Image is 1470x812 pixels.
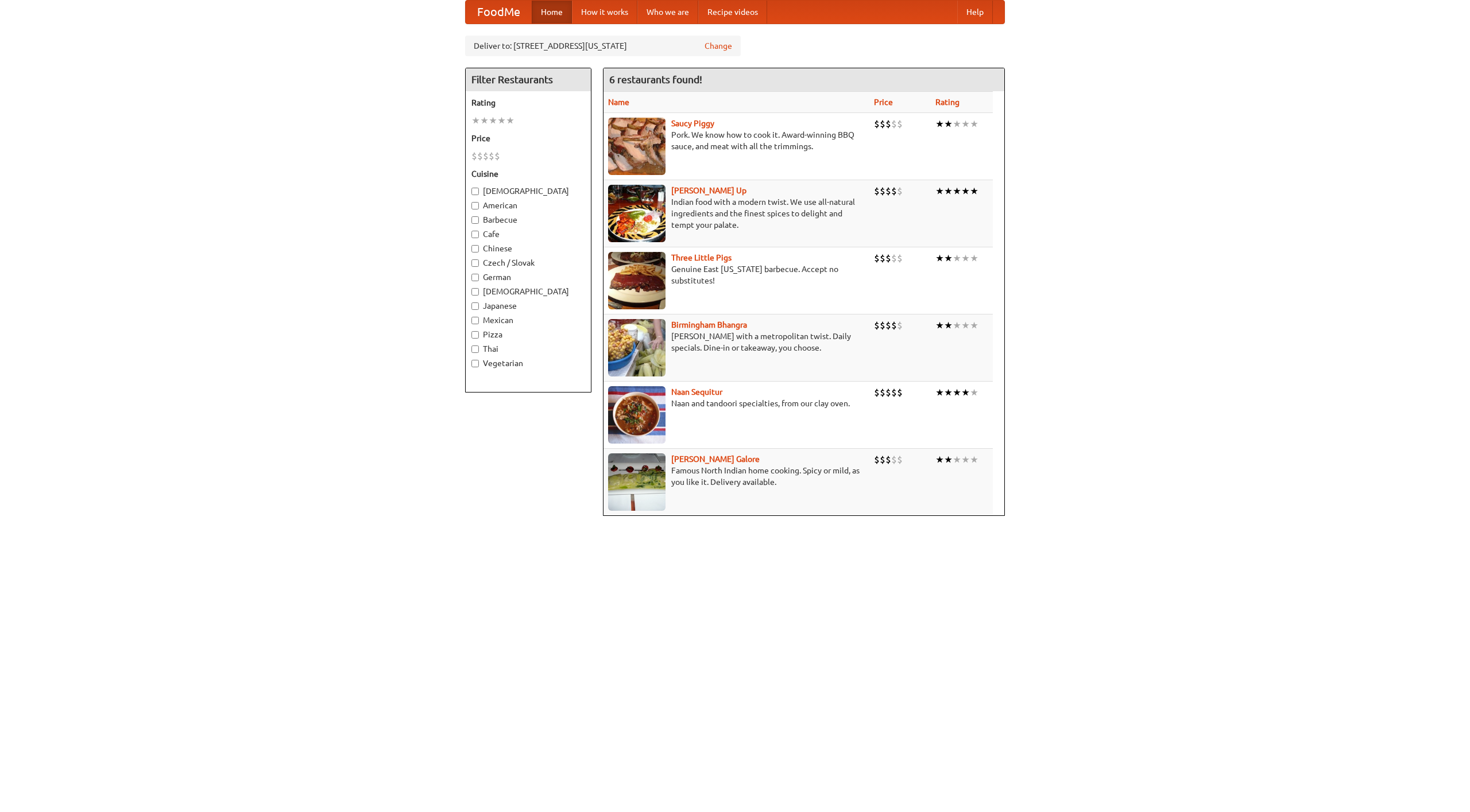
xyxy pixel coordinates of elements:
[970,252,978,265] li: ★
[935,453,944,466] li: ★
[671,253,732,262] a: Three Little Pigs
[608,465,865,488] p: Famous North Indian home cooking. Spicy or mild, as you like it. Delivery available.
[897,252,903,265] li: $
[970,185,978,197] li: ★
[466,1,532,24] a: FoodMe
[609,74,702,85] ng-pluralize: 6 restaurants found!
[671,320,747,329] a: Birmingham Bhangra
[880,319,885,332] li: $
[935,98,960,107] a: Rating
[489,150,494,162] li: $
[897,118,903,130] li: $
[637,1,698,24] a: Who we are
[935,118,944,130] li: ★
[608,398,865,409] p: Naan and tandoori specialties, from our clay oven.
[891,453,897,466] li: $
[608,118,666,175] img: saucy.jpg
[891,185,897,197] li: $
[705,40,732,52] a: Change
[471,202,479,209] input: American
[471,274,479,281] input: German
[608,252,666,309] img: littlepigs.jpg
[953,252,961,265] li: ★
[885,252,891,265] li: $
[608,386,666,444] img: naansequitur.jpg
[471,243,585,254] label: Chinese
[874,185,880,197] li: $
[471,300,585,312] label: Japanese
[471,317,479,324] input: Mexican
[608,98,629,107] a: Name
[885,453,891,466] li: $
[944,118,953,130] li: ★
[471,271,585,283] label: German
[483,150,489,162] li: $
[961,252,970,265] li: ★
[471,245,479,252] input: Chinese
[471,168,585,180] h5: Cuisine
[671,119,714,128] a: Saucy Piggy
[671,454,760,464] a: [PERSON_NAME] Galore
[953,118,961,130] li: ★
[671,186,746,195] a: [PERSON_NAME] Up
[698,1,767,24] a: Recipe videos
[970,319,978,332] li: ★
[471,228,585,240] label: Cafe
[465,36,741,56] div: Deliver to: [STREET_ADDRESS][US_STATE]
[471,200,585,211] label: American
[471,360,479,367] input: Vegetarian
[608,196,865,231] p: Indian food with a modern twist. We use all-natural ingredients and the finest spices to delight ...
[885,185,891,197] li: $
[885,319,891,332] li: $
[953,453,961,466] li: ★
[471,114,480,127] li: ★
[897,386,903,399] li: $
[970,453,978,466] li: ★
[897,319,903,332] li: $
[944,453,953,466] li: ★
[885,386,891,399] li: $
[944,185,953,197] li: ★
[944,319,953,332] li: ★
[608,263,865,286] p: Genuine East [US_STATE] barbecue. Accept no substitutes!
[471,329,585,340] label: Pizza
[874,453,880,466] li: $
[489,114,497,127] li: ★
[471,343,585,355] label: Thai
[471,257,585,269] label: Czech / Slovak
[897,453,903,466] li: $
[471,185,585,197] label: [DEMOGRAPHIC_DATA]
[471,150,477,162] li: $
[970,386,978,399] li: ★
[885,118,891,130] li: $
[471,345,479,353] input: Thai
[944,252,953,265] li: ★
[880,185,885,197] li: $
[891,118,897,130] li: $
[897,185,903,197] li: $
[608,129,865,152] p: Pork. We know how to cook it. Award-winning BBQ sauce, and meat with all the trimmings.
[874,252,880,265] li: $
[471,302,479,310] input: Japanese
[466,68,591,91] h4: Filter Restaurants
[497,114,506,127] li: ★
[471,331,479,339] input: Pizza
[953,386,961,399] li: ★
[935,319,944,332] li: ★
[874,118,880,130] li: $
[608,331,865,353] p: [PERSON_NAME] with a metropolitan twist. Daily specials. Dine-in or takeaway, you choose.
[891,252,897,265] li: $
[880,252,885,265] li: $
[471,259,479,267] input: Czech / Slovak
[471,314,585,326] label: Mexican
[471,133,585,144] h5: Price
[961,453,970,466] li: ★
[671,387,722,397] b: Naan Sequitur
[532,1,572,24] a: Home
[471,216,479,224] input: Barbecue
[572,1,637,24] a: How it works
[961,118,970,130] li: ★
